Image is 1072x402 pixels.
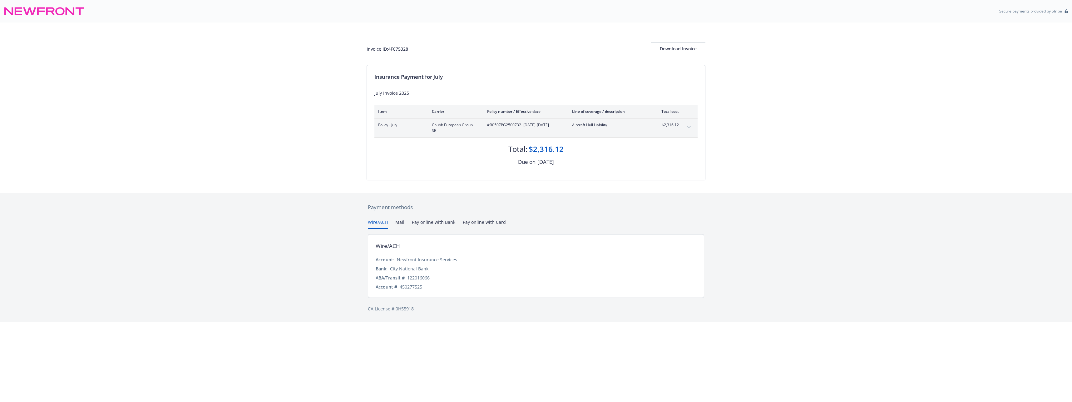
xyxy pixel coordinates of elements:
div: Policy - JulyChubb European Group SE#B0507PG2500732- [DATE]-[DATE]Aircraft Hull Liability$2,316.1... [374,118,698,137]
button: Pay online with Bank [412,219,455,229]
div: Total: [508,144,527,154]
div: Item [378,109,422,114]
div: 122016066 [407,274,430,281]
div: Policy number / Effective date [487,109,562,114]
span: Chubb European Group SE [432,122,477,133]
div: July Invoice 2025 [374,90,698,96]
span: $2,316.12 [655,122,679,128]
div: Due on [518,158,536,166]
div: Invoice ID: 4FC75328 [367,46,408,52]
span: Aircraft Hull Liability [572,122,645,128]
span: Policy - July [378,122,422,128]
p: Secure payments provided by Stripe [999,8,1062,14]
button: Wire/ACH [368,219,388,229]
div: $2,316.12 [529,144,564,154]
button: Download Invoice [651,43,705,55]
div: Account: [376,256,394,263]
div: [DATE] [537,158,554,166]
div: Account # [376,284,397,290]
div: Total cost [655,109,679,114]
div: City National Bank [390,265,428,272]
button: Pay online with Card [463,219,506,229]
div: Bank: [376,265,388,272]
div: Line of coverage / description [572,109,645,114]
button: Mail [395,219,404,229]
button: expand content [684,122,694,132]
div: Insurance Payment for July [374,73,698,81]
div: 450277525 [400,284,422,290]
div: Download Invoice [651,43,705,55]
div: Payment methods [368,203,704,211]
div: CA License # 0H55918 [368,305,704,312]
div: Wire/ACH [376,242,400,250]
div: ABA/Transit # [376,274,405,281]
span: #B0507PG2500732 - [DATE]-[DATE] [487,122,562,128]
div: Newfront Insurance Services [397,256,457,263]
div: Carrier [432,109,477,114]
